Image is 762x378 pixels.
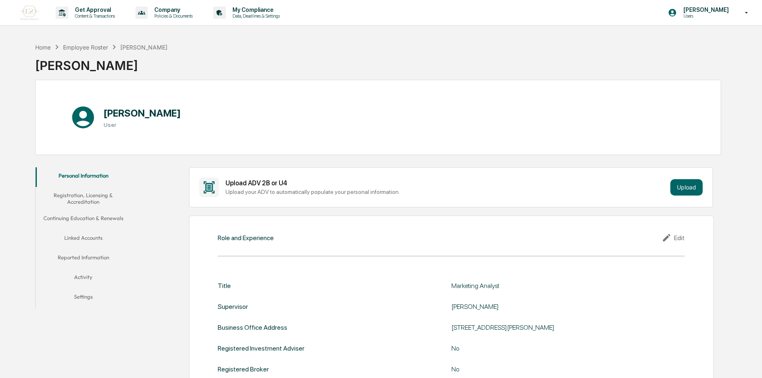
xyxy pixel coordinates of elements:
button: Reported Information [36,249,131,269]
img: logo [20,5,39,20]
p: Data, Deadlines & Settings [226,13,284,19]
div: Employee Roster [63,44,108,51]
div: secondary tabs example [36,167,131,308]
div: Upload your ADV to automatically populate your personal information. [225,189,667,195]
button: Registration, Licensing & Accreditation [36,187,131,210]
p: Users [677,13,733,19]
p: My Compliance [226,7,284,13]
div: Marketing Analyst [451,282,656,290]
div: [STREET_ADDRESS][PERSON_NAME] [451,324,656,331]
div: [PERSON_NAME] [451,303,656,310]
p: Get Approval [68,7,119,13]
div: No [451,365,656,373]
div: Title [218,282,231,290]
div: Edit [662,233,685,243]
button: Activity [36,269,131,288]
h3: User [104,122,181,128]
div: Role and Experience [218,234,274,242]
div: Home [35,44,51,51]
div: Business Office Address [218,324,287,331]
div: [PERSON_NAME] [120,44,167,51]
p: Content & Transactions [68,13,119,19]
div: Registered Investment Adviser [218,344,304,352]
p: [PERSON_NAME] [677,7,733,13]
button: Linked Accounts [36,229,131,249]
button: Settings [36,288,131,308]
h1: [PERSON_NAME] [104,107,181,119]
div: Supervisor [218,303,248,310]
div: No [451,344,656,352]
div: [PERSON_NAME] [35,52,168,73]
div: Registered Broker [218,365,269,373]
button: Personal Information [36,167,131,187]
div: Upload ADV 2B or U4 [225,179,667,187]
p: Policies & Documents [148,13,197,19]
button: Upload [670,179,703,196]
button: Continuing Education & Renewals [36,210,131,229]
p: Company [148,7,197,13]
